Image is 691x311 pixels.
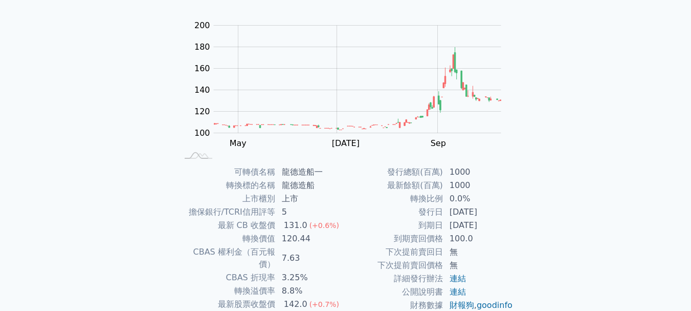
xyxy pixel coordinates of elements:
[477,300,512,310] a: goodinfo
[309,300,339,308] span: (+0.7%)
[450,287,466,297] a: 連結
[346,219,443,232] td: 到期日
[189,20,517,148] g: Chart
[443,192,514,205] td: 0.0%
[431,138,446,148] tspan: Sep
[346,192,443,205] td: 轉換比例
[178,205,276,219] td: 擔保銀行/TCRI信用評等
[443,179,514,192] td: 1000
[282,219,309,232] div: 131.0
[276,245,346,271] td: 7.63
[346,272,443,285] td: 詳細發行辦法
[178,298,276,311] td: 最新股票收盤價
[178,271,276,284] td: CBAS 折現率
[276,205,346,219] td: 5
[282,298,309,310] div: 142.0
[346,259,443,272] td: 下次提前賣回價格
[276,232,346,245] td: 120.44
[346,165,443,179] td: 發行總額(百萬)
[443,219,514,232] td: [DATE]
[276,284,346,298] td: 8.8%
[346,232,443,245] td: 到期賣回價格
[194,64,210,73] tspan: 160
[178,165,276,179] td: 可轉債名稱
[640,262,691,311] iframe: Chat Widget
[443,245,514,259] td: 無
[332,138,360,148] tspan: [DATE]
[178,219,276,232] td: 最新 CB 收盤價
[450,300,474,310] a: 財報狗
[178,179,276,192] td: 轉換標的名稱
[276,165,346,179] td: 龍德造船一
[178,192,276,205] td: 上市櫃別
[346,205,443,219] td: 發行日
[178,245,276,271] td: CBAS 權利金（百元報價）
[443,205,514,219] td: [DATE]
[276,179,346,192] td: 龍德造船
[276,192,346,205] td: 上市
[178,284,276,298] td: 轉換溢價率
[450,274,466,283] a: 連結
[443,259,514,272] td: 無
[443,165,514,179] td: 1000
[194,107,210,116] tspan: 120
[346,245,443,259] td: 下次提前賣回日
[194,42,210,52] tspan: 180
[309,221,339,230] span: (+0.6%)
[276,271,346,284] td: 3.25%
[194,85,210,95] tspan: 140
[443,232,514,245] td: 100.0
[178,232,276,245] td: 轉換價值
[230,138,247,148] tspan: May
[346,179,443,192] td: 最新餘額(百萬)
[346,285,443,299] td: 公開說明書
[194,128,210,138] tspan: 100
[194,20,210,30] tspan: 200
